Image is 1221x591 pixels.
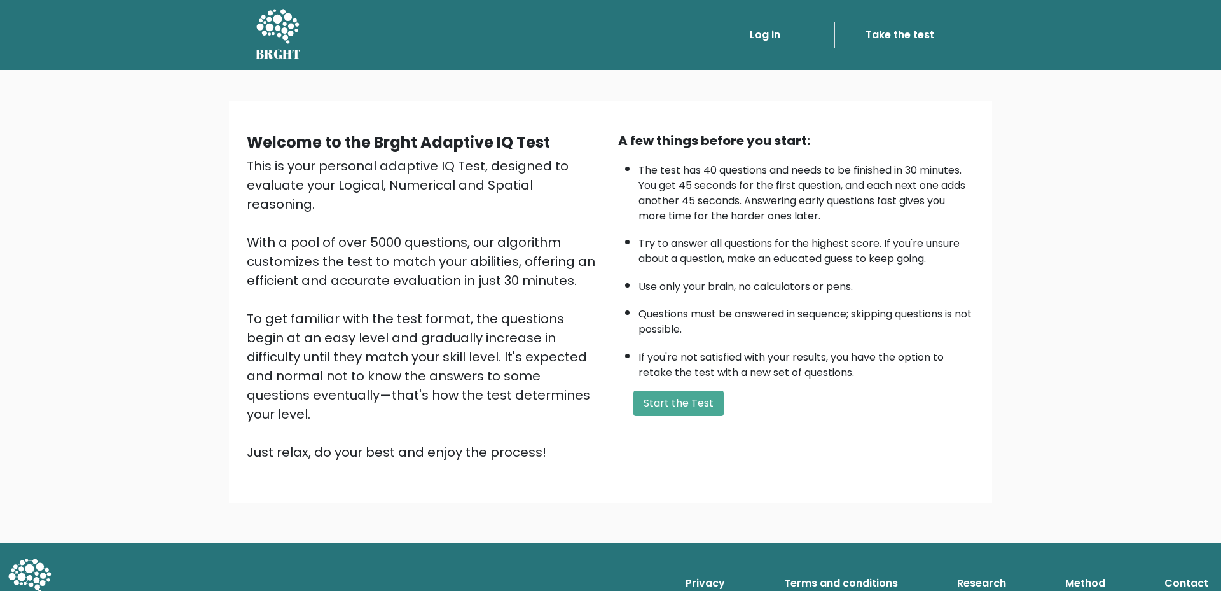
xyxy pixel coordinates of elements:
[256,46,301,62] h5: BRGHT
[638,230,974,267] li: Try to answer all questions for the highest score. If you're unsure about a question, make an edu...
[618,131,974,150] div: A few things before you start:
[256,5,301,65] a: BRGHT
[638,156,974,224] li: The test has 40 questions and needs to be finished in 30 minutes. You get 45 seconds for the firs...
[638,300,974,337] li: Questions must be answered in sequence; skipping questions is not possible.
[745,22,785,48] a: Log in
[633,391,724,416] button: Start the Test
[834,22,965,48] a: Take the test
[247,156,603,462] div: This is your personal adaptive IQ Test, designed to evaluate your Logical, Numerical and Spatial ...
[247,132,550,153] b: Welcome to the Brght Adaptive IQ Test
[638,344,974,380] li: If you're not satisfied with your results, you have the option to retake the test with a new set ...
[638,273,974,295] li: Use only your brain, no calculators or pens.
